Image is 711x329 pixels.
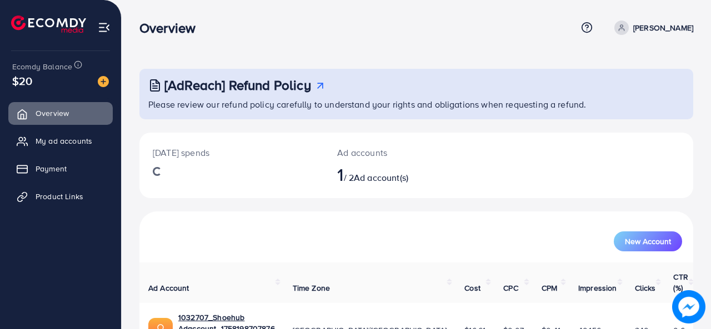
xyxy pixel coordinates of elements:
span: CPM [542,282,557,293]
span: Ecomdy Balance [12,61,72,72]
span: Product Links [36,191,83,202]
span: Ad Account [148,282,189,293]
span: My ad accounts [36,135,92,146]
img: menu [98,21,111,34]
img: logo [11,16,86,33]
span: New Account [625,237,671,245]
a: Overview [8,102,113,124]
img: image [98,76,109,87]
h2: / 2 [337,164,449,185]
span: Cost [464,282,480,293]
p: [DATE] spends [153,146,311,159]
span: CPC [503,282,518,293]
span: 1 [337,161,343,187]
p: Please review our refund policy carefully to understand your rights and obligations when requesti... [148,98,687,111]
a: Payment [8,158,113,180]
span: Payment [36,163,67,174]
img: image [672,290,705,323]
a: [PERSON_NAME] [610,21,693,35]
span: Clicks [635,282,656,293]
a: My ad accounts [8,130,113,152]
span: CTR (%) [673,271,688,293]
span: Overview [36,108,69,119]
h3: [AdReach] Refund Policy [164,77,311,93]
button: New Account [614,231,682,251]
span: Ad account(s) [354,171,408,184]
span: Time Zone [293,282,330,293]
span: $20 [12,73,32,89]
h3: Overview [139,20,204,36]
p: Ad accounts [337,146,449,159]
p: [PERSON_NAME] [633,21,693,34]
a: Product Links [8,185,113,207]
span: Impression [578,282,617,293]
